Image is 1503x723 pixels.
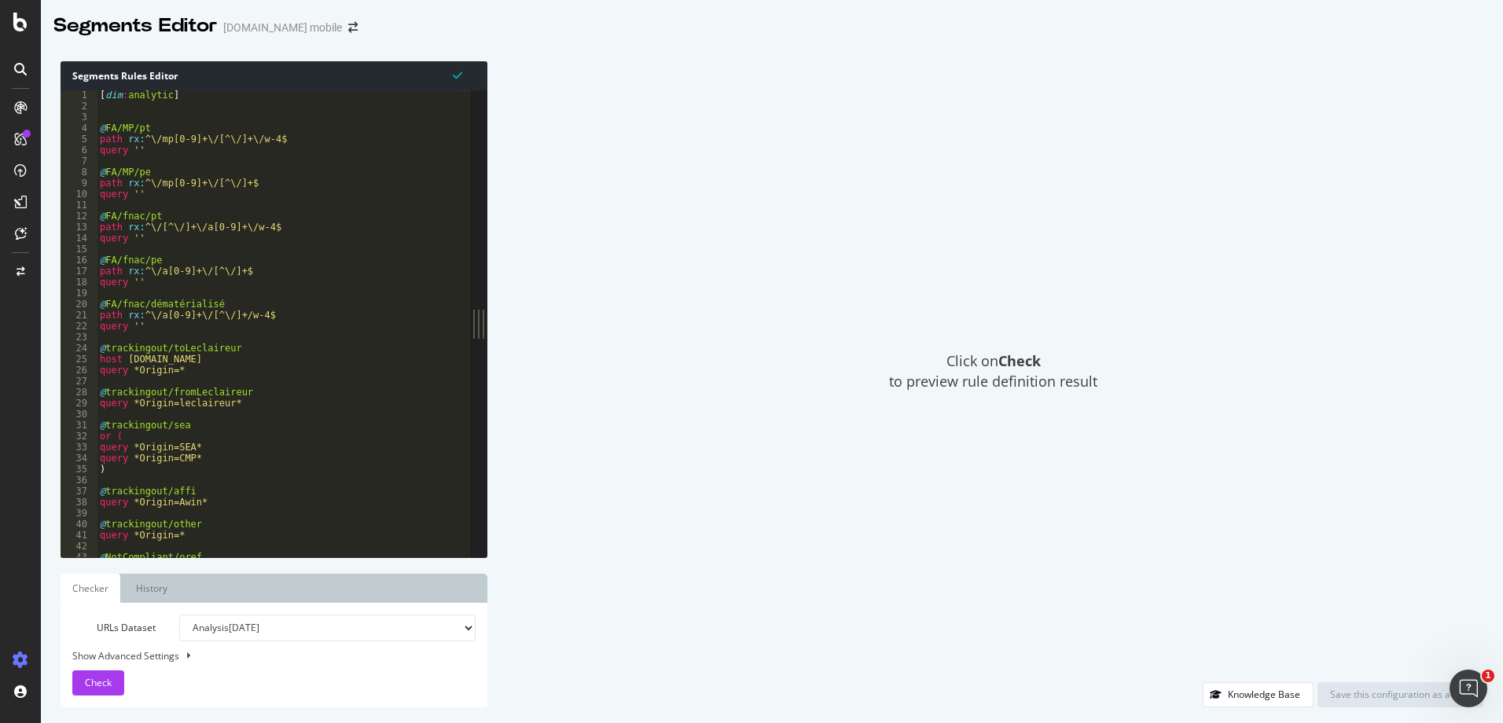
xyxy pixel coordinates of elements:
[61,200,97,211] div: 11
[53,13,217,39] div: Segments Editor
[61,255,97,266] div: 16
[61,310,97,321] div: 21
[61,398,97,409] div: 29
[61,615,167,641] label: URLs Dataset
[61,266,97,277] div: 17
[61,519,97,530] div: 40
[61,376,97,387] div: 27
[61,244,97,255] div: 15
[61,233,97,244] div: 14
[1203,688,1314,701] a: Knowledge Base
[61,134,97,145] div: 5
[61,288,97,299] div: 19
[61,321,97,332] div: 22
[61,123,97,134] div: 4
[61,222,97,233] div: 13
[61,101,97,112] div: 2
[85,676,112,689] span: Check
[61,508,97,519] div: 39
[61,387,97,398] div: 28
[124,574,179,603] a: History
[61,167,97,178] div: 8
[1450,670,1487,707] iframe: Intercom live chat
[223,20,342,35] div: [DOMAIN_NAME] mobile
[61,365,97,376] div: 26
[61,145,97,156] div: 6
[1330,688,1471,701] div: Save this configuration as active
[61,61,487,90] div: Segments Rules Editor
[1228,688,1300,701] div: Knowledge Base
[61,332,97,343] div: 23
[61,189,97,200] div: 10
[61,277,97,288] div: 18
[61,431,97,442] div: 32
[61,354,97,365] div: 25
[61,475,97,486] div: 36
[61,211,97,222] div: 12
[1203,682,1314,707] button: Knowledge Base
[61,90,97,101] div: 1
[61,486,97,497] div: 37
[1482,670,1494,682] span: 1
[453,68,462,83] span: Syntax is valid
[72,670,124,695] button: Check
[61,299,97,310] div: 20
[61,552,97,563] div: 43
[61,409,97,420] div: 30
[889,351,1097,391] span: Click on to preview rule definition result
[998,351,1041,370] strong: Check
[61,530,97,541] div: 41
[61,420,97,431] div: 31
[61,464,97,475] div: 35
[1317,682,1483,707] button: Save this configuration as active
[61,649,464,662] div: Show Advanced Settings
[348,22,358,33] div: arrow-right-arrow-left
[61,178,97,189] div: 9
[61,574,120,603] a: Checker
[61,112,97,123] div: 3
[61,541,97,552] div: 42
[61,156,97,167] div: 7
[61,343,97,354] div: 24
[61,442,97,453] div: 33
[61,453,97,464] div: 34
[61,497,97,508] div: 38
